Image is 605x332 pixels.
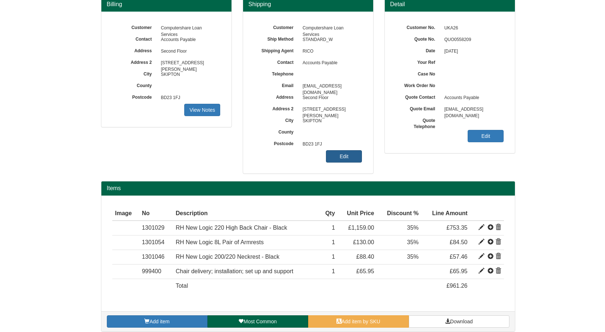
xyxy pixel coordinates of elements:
span: UKA26 [441,22,504,34]
span: £1,159.00 [348,225,374,231]
span: 1 [332,268,335,274]
label: Address 2 [112,57,157,66]
label: City [112,69,157,77]
span: 1 [332,239,335,245]
label: Contact [254,57,299,66]
label: County [112,81,157,89]
a: View Notes [184,104,220,116]
a: Download [409,315,509,328]
span: £753.35 [447,225,468,231]
span: [EMAIL_ADDRESS][DOMAIN_NAME] [299,81,362,92]
span: £84.50 [450,239,468,245]
a: Edit [326,150,362,163]
h3: Detail [390,1,509,8]
span: [STREET_ADDRESS][PERSON_NAME] [157,57,221,69]
span: SKIPTON [299,115,362,127]
label: Quote Contact [396,92,441,101]
label: City [254,115,299,124]
a: Edit [468,130,504,142]
h3: Billing [107,1,226,8]
th: No [139,206,173,221]
th: Unit Price [338,206,377,221]
span: 35% [407,254,419,260]
label: Shipping Agent [254,46,299,54]
span: 1 [332,225,335,231]
span: QUO0558209 [441,34,504,46]
span: Chair delivery; installation; set up and support [176,268,293,274]
label: Postcode [112,92,157,101]
th: Qty [319,206,338,221]
label: Telephone [254,69,299,77]
span: BD23 1FJ [157,92,221,104]
span: £57.46 [450,254,468,260]
th: Image [112,206,139,221]
span: Second Floor [299,92,362,104]
label: Address [112,46,157,54]
span: Download [450,319,473,324]
span: £961.26 [447,283,468,289]
span: [STREET_ADDRESS][PERSON_NAME] [299,104,362,115]
td: Total [173,279,319,293]
span: RICO [299,46,362,57]
span: STANDARD_W [299,34,362,46]
span: Computershare Loan Services [157,22,221,34]
label: Customer No. [396,22,441,31]
td: 1301046 [139,250,173,265]
span: Accounts Payable [157,34,221,46]
label: Address [254,92,299,101]
span: Add item [149,319,169,324]
label: Ship Method [254,34,299,42]
h3: Shipping [249,1,368,8]
span: 35% [407,239,419,245]
span: Computershare Loan Services [299,22,362,34]
span: [EMAIL_ADDRESS][DOMAIN_NAME] [441,104,504,115]
span: Add item by SKU [342,319,380,324]
th: Discount % [377,206,422,221]
td: 999400 [139,265,173,279]
span: £88.40 [356,254,374,260]
span: Accounts Payable [299,57,362,69]
span: BD23 1FJ [299,139,362,150]
span: RH New Logic 8L Pair of Armrests [176,239,263,245]
label: Customer [112,22,157,31]
label: Address 2 [254,104,299,112]
label: Contact [112,34,157,42]
label: Case No [396,69,441,77]
th: Line Amount [422,206,470,221]
span: Accounts Payable [441,92,504,104]
td: 1301029 [139,221,173,235]
label: Postcode [254,139,299,147]
span: £65.95 [450,268,468,274]
span: 1 [332,254,335,260]
label: Email [254,81,299,89]
label: Work Order No [396,81,441,89]
td: 1301054 [139,235,173,250]
label: Quote Email [396,104,441,112]
span: SKIPTON [157,69,221,81]
span: RH New Logic 200/220 Neckrest - Black [176,254,279,260]
span: £65.95 [356,268,374,274]
label: Quote No. [396,34,441,42]
th: Description [173,206,319,221]
span: Second Floor [157,46,221,57]
span: [DATE] [441,46,504,57]
label: County [254,127,299,135]
label: Quote Telephone [396,115,441,130]
label: Your Ref [396,57,441,66]
span: £130.00 [353,239,374,245]
span: 35% [407,225,419,231]
span: Most Common [243,319,277,324]
span: RH New Logic 220 High Back Chair - Black [176,225,287,231]
h2: Items [107,185,509,192]
label: Customer [254,22,299,31]
label: Date [396,46,441,54]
